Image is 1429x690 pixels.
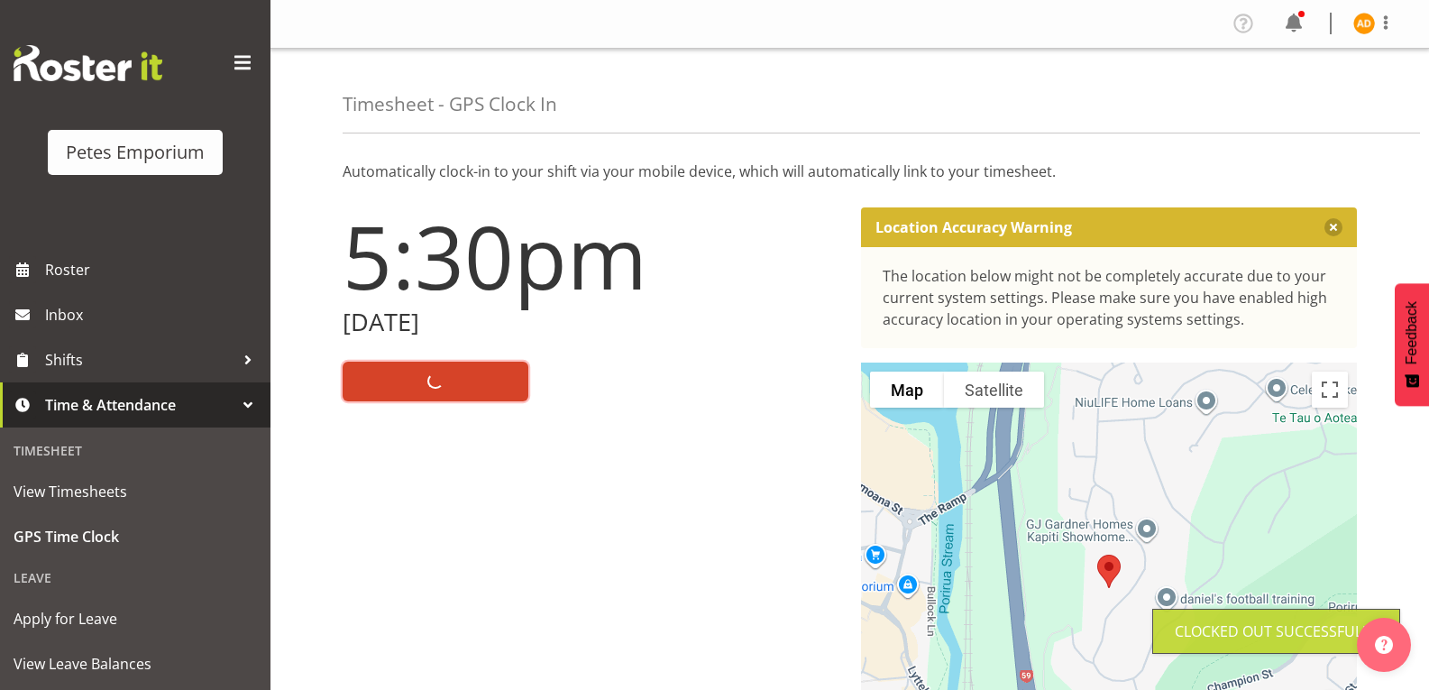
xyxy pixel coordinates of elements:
[883,265,1336,330] div: The location below might not be completely accurate due to your current system settings. Please m...
[66,139,205,166] div: Petes Emporium
[1312,372,1348,408] button: Toggle fullscreen view
[870,372,944,408] button: Show street map
[14,45,162,81] img: Rosterit website logo
[14,478,257,505] span: View Timesheets
[45,301,261,328] span: Inbox
[14,523,257,550] span: GPS Time Clock
[5,469,266,514] a: View Timesheets
[5,514,266,559] a: GPS Time Clock
[14,605,257,632] span: Apply for Leave
[1375,636,1393,654] img: help-xxl-2.png
[875,218,1072,236] p: Location Accuracy Warning
[944,372,1044,408] button: Show satellite imagery
[343,207,839,305] h1: 5:30pm
[45,391,234,419] span: Time & Attendance
[1175,621,1378,642] div: Clocked out Successfully
[14,650,257,677] span: View Leave Balances
[1353,13,1375,34] img: amelia-denz7002.jpg
[1404,301,1420,364] span: Feedback
[5,596,266,641] a: Apply for Leave
[343,161,1357,182] p: Automatically clock-in to your shift via your mobile device, which will automatically link to you...
[45,256,261,283] span: Roster
[5,559,266,596] div: Leave
[343,94,557,115] h4: Timesheet - GPS Clock In
[5,432,266,469] div: Timesheet
[343,308,839,336] h2: [DATE]
[1324,218,1342,236] button: Close message
[5,641,266,686] a: View Leave Balances
[1395,283,1429,406] button: Feedback - Show survey
[45,346,234,373] span: Shifts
